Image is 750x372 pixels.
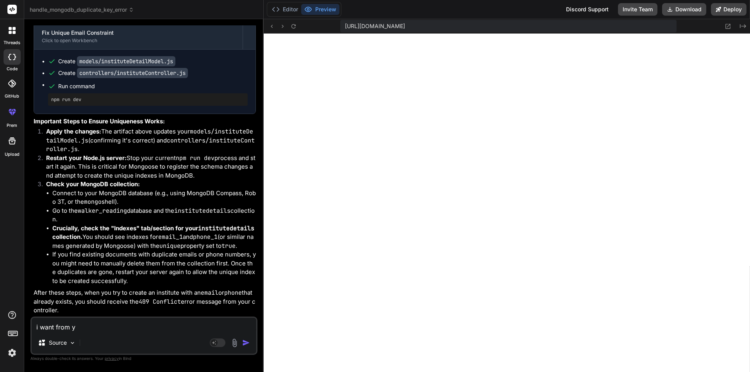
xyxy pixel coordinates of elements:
[78,207,127,215] code: walker_reading
[58,57,175,65] div: Create
[77,68,188,78] code: controllers/instituteController.js
[301,4,339,15] button: Preview
[52,224,254,241] strong: Crucially, check the "Indexes" tab/section for your collection.
[52,250,256,285] li: If you find existing documents with duplicate emails or phone numbers, you might need to manually...
[69,340,76,346] img: Pick Models
[198,224,254,232] code: institutedetails
[193,233,218,241] code: phone_1
[42,29,235,37] div: Fix Unique Email Constraint
[158,233,183,241] code: email_1
[34,117,165,125] strong: Important Steps to Ensure Uniqueness Works:
[711,3,746,16] button: Deploy
[52,189,256,206] li: Connect to your MongoDB database (e.g., using MongoDB Compass, Robo 3T, or the shell).
[58,69,188,77] div: Create
[242,339,250,347] img: icon
[221,242,236,250] code: true
[30,6,134,14] span: handle_mongodb_duplicate_key_error
[77,56,175,66] code: models/instituteDetailModel.js
[5,151,20,158] label: Upload
[34,23,243,49] button: Fix Unique Email ConstraintClick to open Workbench
[46,128,101,135] strong: Apply the changes:
[46,180,140,188] strong: Check your MongoDB collection:
[159,242,180,250] code: unique
[561,3,613,16] div: Discord Support
[51,96,245,103] pre: npm run dev
[49,339,67,347] p: Source
[7,122,17,129] label: prem
[224,289,242,297] code: phone
[30,355,257,362] p: Always double-check its answers. Your in Bind
[230,338,239,347] img: attachment
[139,298,181,306] code: 409 Conflict
[176,154,214,162] code: npm run dev
[345,22,405,30] span: [URL][DOMAIN_NAME]
[5,93,19,100] label: GitHub
[269,4,301,15] button: Editor
[34,288,256,315] p: After these steps, when you try to create an institute with an or that already exists, you should...
[58,82,248,90] span: Run command
[5,346,19,360] img: settings
[4,39,20,46] label: threads
[52,206,256,224] li: Go to the database and the collection.
[46,128,253,144] code: models/instituteDetailModel.js
[52,224,256,251] li: You should see indexes for and (or similar names generated by Mongoose) with the property set to .
[84,198,102,206] code: mongo
[174,207,230,215] code: institutedetails
[40,154,256,180] li: Stop your current process and start it again. This is critical for Mongoose to register the schem...
[618,3,657,16] button: Invite Team
[46,154,127,162] strong: Restart your Node.js server:
[42,37,235,44] div: Click to open Workbench
[105,356,119,361] span: privacy
[7,66,18,72] label: code
[40,127,256,154] li: The artifact above updates your (confirming it's correct) and .
[32,318,256,332] textarea: i want from y
[264,34,750,372] iframe: Preview
[201,289,218,297] code: email
[662,3,706,16] button: Download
